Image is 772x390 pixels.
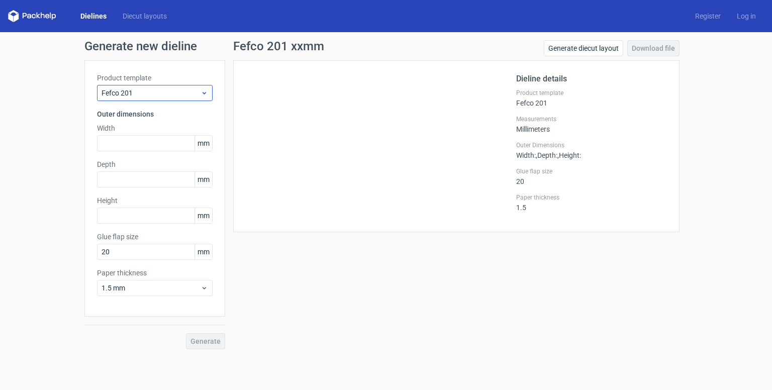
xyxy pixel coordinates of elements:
[195,136,212,151] span: mm
[97,109,213,119] h3: Outer dimensions
[544,40,623,56] a: Generate diecut layout
[84,40,688,52] h1: Generate new dieline
[516,151,536,159] span: Width :
[516,167,667,185] div: 20
[516,193,667,202] label: Paper thickness
[97,159,213,169] label: Depth
[97,268,213,278] label: Paper thickness
[516,89,667,107] div: Fefco 201
[195,244,212,259] span: mm
[516,167,667,175] label: Glue flap size
[72,11,115,21] a: Dielines
[195,172,212,187] span: mm
[115,11,175,21] a: Diecut layouts
[516,73,667,85] h2: Dieline details
[102,88,201,98] span: Fefco 201
[102,283,201,293] span: 1.5 mm
[195,208,212,223] span: mm
[97,196,213,206] label: Height
[516,193,667,212] div: 1.5
[97,123,213,133] label: Width
[536,151,557,159] span: , Depth :
[233,40,324,52] h1: Fefco 201 xxmm
[557,151,581,159] span: , Height :
[729,11,764,21] a: Log in
[516,115,667,133] div: Millimeters
[516,89,667,97] label: Product template
[97,73,213,83] label: Product template
[516,115,667,123] label: Measurements
[687,11,729,21] a: Register
[516,141,667,149] label: Outer Dimensions
[97,232,213,242] label: Glue flap size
